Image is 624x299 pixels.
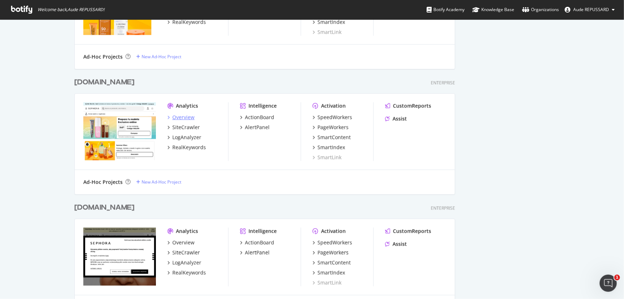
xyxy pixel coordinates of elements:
div: Enterprise [431,80,455,86]
div: RealKeywords [172,269,206,276]
a: SiteCrawler [167,124,200,131]
a: SmartLink [313,279,342,286]
div: Intelligence [249,228,277,235]
div: [DOMAIN_NAME] [74,203,134,213]
div: Assist [393,241,407,248]
div: SpeedWorkers [318,114,352,121]
div: AlertPanel [245,249,270,256]
a: SmartIndex [313,144,345,151]
a: SpeedWorkers [313,239,352,246]
div: SmartContent [318,134,351,141]
a: Assist [385,241,407,248]
div: SiteCrawler [172,249,200,256]
div: SpeedWorkers [318,239,352,246]
div: Overview [172,114,195,121]
a: SmartLink [313,154,342,161]
a: SiteCrawler [167,249,200,256]
div: Ad-Hoc Projects [83,53,123,61]
div: CustomReports [393,228,431,235]
span: 1 [614,275,620,280]
a: [DOMAIN_NAME] [74,203,137,213]
div: Ad-Hoc Projects [83,179,123,186]
div: Enterprise [431,205,455,211]
div: LogAnalyzer [172,259,201,266]
div: SmartIndex [318,144,345,151]
a: LogAnalyzer [167,134,201,141]
a: [DOMAIN_NAME] [74,77,137,88]
a: RealKeywords [167,144,206,151]
a: SmartIndex [313,269,345,276]
a: PageWorkers [313,124,349,131]
div: ActionBoard [245,114,274,121]
img: wwww.sephora.es [83,102,156,160]
div: Activation [321,102,346,110]
a: AlertPanel [240,249,270,256]
div: SmartIndex [318,269,345,276]
div: Knowledge Base [472,6,514,13]
a: SmartContent [313,134,351,141]
div: ActionBoard [245,239,274,246]
a: LogAnalyzer [167,259,201,266]
div: Organizations [522,6,559,13]
a: PageWorkers [313,249,349,256]
a: Overview [167,114,195,121]
div: AlertPanel [245,124,270,131]
div: New Ad-Hoc Project [142,179,181,185]
div: Analytics [176,102,198,110]
div: Overview [172,239,195,246]
a: CustomReports [385,102,431,110]
div: Botify Academy [427,6,465,13]
a: New Ad-Hoc Project [136,179,181,185]
iframe: Intercom live chat [600,275,617,292]
a: Assist [385,115,407,122]
a: Overview [167,239,195,246]
a: AlertPanel [240,124,270,131]
a: SmartContent [313,259,351,266]
button: Aude REPUSSARD [559,4,620,15]
div: PageWorkers [318,124,349,131]
img: www.sephora.pl [83,228,156,286]
div: RealKeywords [172,19,206,26]
div: New Ad-Hoc Project [142,54,181,60]
div: LogAnalyzer [172,134,201,141]
a: RealKeywords [167,19,206,26]
div: Activation [321,228,346,235]
div: SmartIndex [318,19,345,26]
div: Assist [393,115,407,122]
div: CustomReports [393,102,431,110]
div: SiteCrawler [172,124,200,131]
div: RealKeywords [172,144,206,151]
span: Aude REPUSSARD [573,6,609,13]
a: RealKeywords [167,269,206,276]
div: SmartContent [318,259,351,266]
a: SmartLink [313,29,342,36]
a: ActionBoard [240,239,274,246]
a: SmartIndex [313,19,345,26]
a: New Ad-Hoc Project [136,54,181,60]
span: Welcome back, Aude REPUSSARD ! [38,7,104,13]
a: CustomReports [385,228,431,235]
div: PageWorkers [318,249,349,256]
div: Intelligence [249,102,277,110]
a: ActionBoard [240,114,274,121]
div: Analytics [176,228,198,235]
div: [DOMAIN_NAME] [74,77,134,88]
a: SpeedWorkers [313,114,352,121]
